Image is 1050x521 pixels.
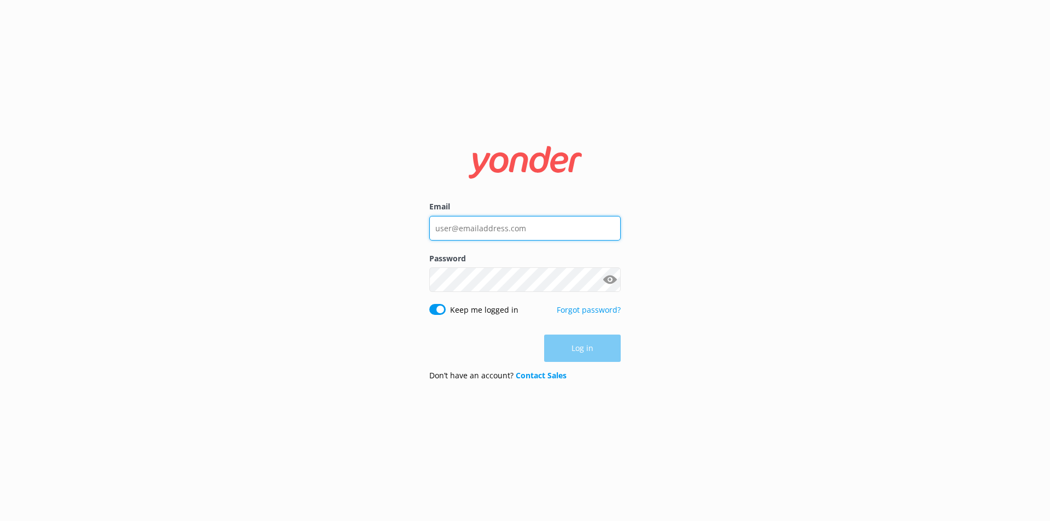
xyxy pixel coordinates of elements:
[429,370,567,382] p: Don’t have an account?
[429,216,621,241] input: user@emailaddress.com
[429,253,621,265] label: Password
[450,304,518,316] label: Keep me logged in
[516,370,567,380] a: Contact Sales
[429,201,621,213] label: Email
[557,305,621,315] a: Forgot password?
[599,269,621,291] button: Show password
